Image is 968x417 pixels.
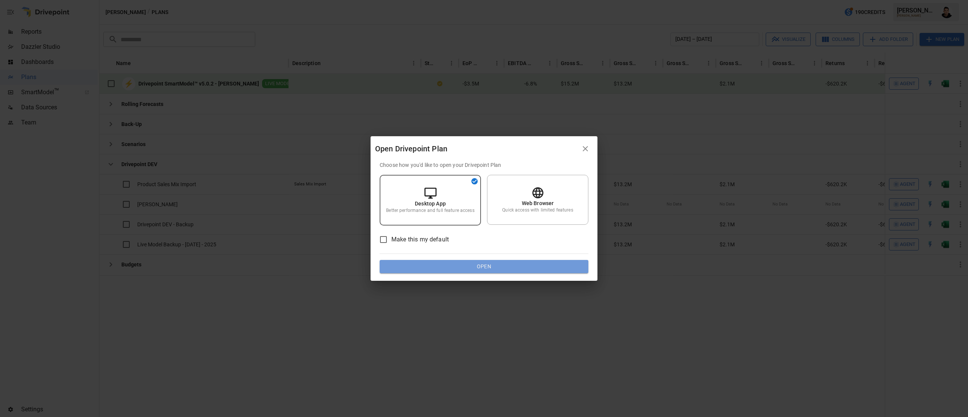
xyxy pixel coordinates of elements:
p: Better performance and full feature access [386,207,474,214]
p: Quick access with limited features [502,207,573,213]
p: Choose how you'd like to open your Drivepoint Plan [380,161,588,169]
p: Web Browser [522,199,554,207]
div: Open Drivepoint Plan [375,143,578,155]
button: Open [380,260,588,274]
p: Desktop App [415,200,446,207]
span: Make this my default [391,235,449,244]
